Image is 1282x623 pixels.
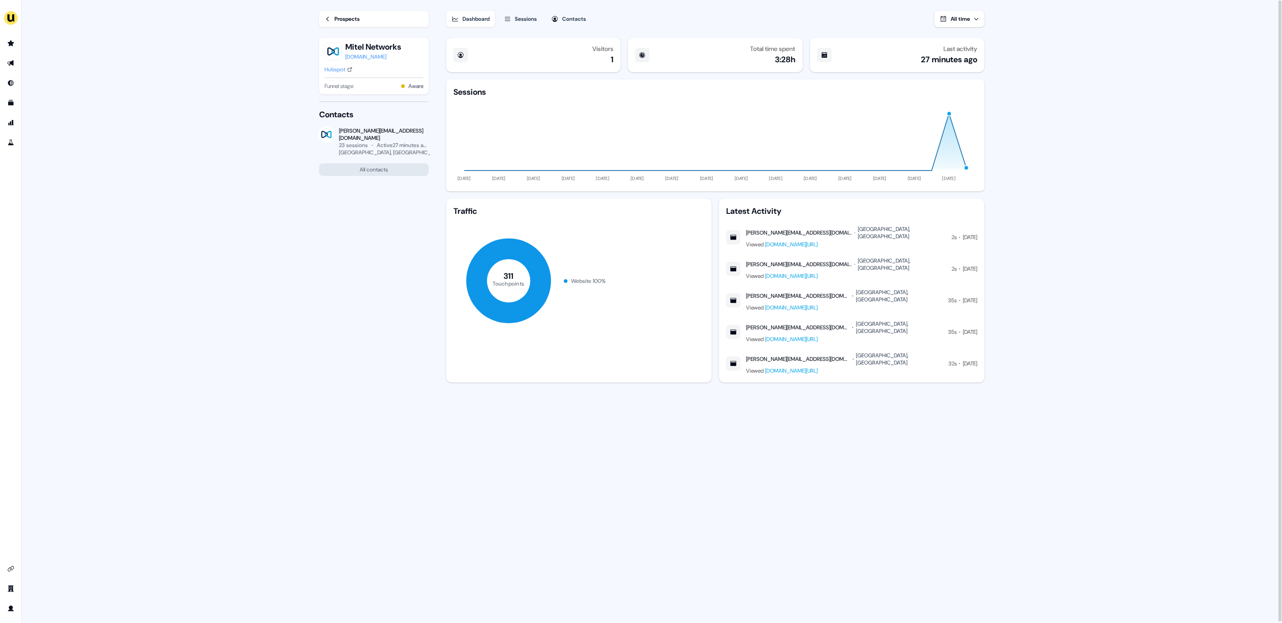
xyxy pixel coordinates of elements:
a: [DOMAIN_NAME] [345,52,401,61]
button: Aware [408,82,423,91]
div: Visitors [592,45,614,52]
span: All time [951,15,970,23]
button: All time [934,11,984,27]
tspan: [DATE] [527,175,540,181]
button: All contacts [319,163,429,176]
div: Viewed [746,240,946,249]
tspan: [DATE] [873,175,887,181]
a: [DOMAIN_NAME][URL] [765,336,818,343]
div: Dashboard [462,14,490,23]
tspan: [DATE] [769,175,783,181]
div: Sessions [453,87,486,97]
span: Funnel stage: [325,82,354,91]
tspan: [DATE] [735,175,748,181]
div: Viewed [746,366,943,375]
div: [GEOGRAPHIC_DATA], [GEOGRAPHIC_DATA] [339,149,445,156]
tspan: [DATE] [804,175,818,181]
div: Last activity [943,45,977,52]
tspan: [DATE] [700,175,714,181]
tspan: Touchpoints [493,280,525,287]
a: Go to integrations [4,562,18,576]
div: [PERSON_NAME][EMAIL_ADDRESS][DOMAIN_NAME] [746,261,852,268]
div: [PERSON_NAME][EMAIL_ADDRESS][DOMAIN_NAME] [746,324,850,331]
tspan: [DATE] [665,175,679,181]
button: Sessions [499,11,542,27]
div: 1 [611,54,614,65]
div: [PERSON_NAME][EMAIL_ADDRESS][DOMAIN_NAME] [746,229,852,236]
tspan: 311 [504,271,514,282]
div: Contacts [319,109,429,120]
div: Contacts [562,14,586,23]
a: Go to team [4,581,18,596]
div: 23 sessions [339,142,368,149]
tspan: [DATE] [908,175,921,181]
div: [DATE] [963,359,977,368]
div: Viewed [746,303,943,312]
div: Viewed [746,335,943,344]
a: Hubspot [325,65,353,74]
div: 35s [948,296,957,305]
a: [DOMAIN_NAME][URL] [765,241,818,248]
div: Total time spent [751,45,796,52]
a: Go to profile [4,601,18,616]
a: Go to attribution [4,115,18,130]
div: Latest Activity [726,206,977,217]
button: Dashboard [446,11,495,27]
div: [GEOGRAPHIC_DATA], [GEOGRAPHIC_DATA] [858,257,946,272]
div: 32s [948,359,957,368]
div: Traffic [453,206,705,217]
div: [GEOGRAPHIC_DATA], [GEOGRAPHIC_DATA] [856,352,943,366]
div: Active 27 minutes ago [377,142,429,149]
tspan: [DATE] [631,175,644,181]
div: 35s [948,328,957,337]
button: Contacts [546,11,591,27]
div: [DATE] [963,296,977,305]
a: Go to experiments [4,135,18,150]
tspan: [DATE] [943,175,956,181]
div: [PERSON_NAME][EMAIL_ADDRESS][DOMAIN_NAME] [339,127,429,142]
div: 2s [952,264,957,273]
div: Website 100 % [571,277,606,286]
a: Go to templates [4,96,18,110]
div: [PERSON_NAME][EMAIL_ADDRESS][DOMAIN_NAME] [746,292,850,300]
div: Sessions [515,14,537,23]
tspan: [DATE] [458,175,471,181]
a: Prospects [319,11,429,27]
div: [GEOGRAPHIC_DATA], [GEOGRAPHIC_DATA] [856,320,943,335]
tspan: [DATE] [492,175,506,181]
div: [DATE] [963,264,977,273]
a: [DOMAIN_NAME][URL] [765,367,818,374]
div: [DATE] [963,233,977,242]
div: 2s [952,233,957,242]
a: Go to prospects [4,36,18,51]
a: [DOMAIN_NAME][URL] [765,304,818,311]
div: Hubspot [325,65,345,74]
a: [DOMAIN_NAME][URL] [765,272,818,280]
div: [GEOGRAPHIC_DATA], [GEOGRAPHIC_DATA] [856,289,943,303]
div: [GEOGRAPHIC_DATA], [GEOGRAPHIC_DATA] [858,226,946,240]
div: Viewed [746,272,946,281]
tspan: [DATE] [562,175,575,181]
div: 3:28h [775,54,796,65]
div: [PERSON_NAME][EMAIL_ADDRESS][DOMAIN_NAME] [746,355,850,363]
tspan: [DATE] [838,175,852,181]
button: Mitel Networks [345,42,401,52]
a: Go to outbound experience [4,56,18,70]
a: Go to Inbound [4,76,18,90]
div: [DATE] [963,328,977,337]
div: Prospects [334,14,360,23]
div: 27 minutes ago [921,54,977,65]
tspan: [DATE] [596,175,610,181]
